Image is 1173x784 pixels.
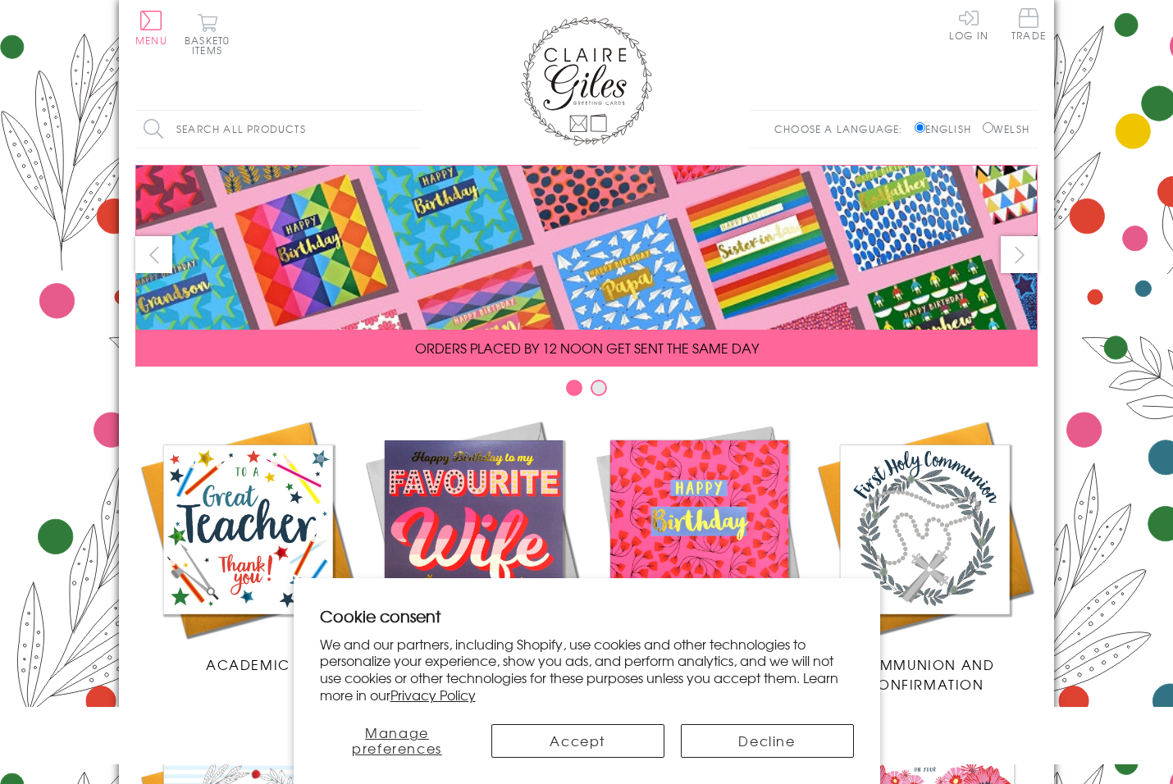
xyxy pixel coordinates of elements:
span: Communion and Confirmation [856,654,995,694]
p: Choose a language: [774,121,911,136]
input: Search all products [135,111,422,148]
button: prev [135,236,172,273]
span: ORDERS PLACED BY 12 NOON GET SENT THE SAME DAY [415,338,759,358]
span: Trade [1011,8,1046,40]
input: Welsh [983,122,993,133]
button: Carousel Page 2 [591,380,607,396]
button: Decline [681,724,854,758]
button: Manage preferences [320,724,475,758]
a: Log In [949,8,988,40]
label: Welsh [983,121,1029,136]
div: Carousel Pagination [135,379,1038,404]
a: New Releases [361,417,586,674]
span: Menu [135,33,167,48]
label: English [915,121,979,136]
span: Manage preferences [352,722,442,758]
a: Birthdays [586,417,812,674]
button: Menu [135,11,167,45]
input: Search [406,111,422,148]
button: Basket0 items [185,13,230,55]
span: 0 items [192,33,230,57]
input: English [915,122,925,133]
h2: Cookie consent [320,604,854,627]
a: Communion and Confirmation [812,417,1038,694]
a: Academic [135,417,361,674]
button: next [1001,236,1038,273]
button: Accept [491,724,664,758]
a: Privacy Policy [390,685,476,704]
img: Claire Giles Greetings Cards [521,16,652,146]
p: We and our partners, including Shopify, use cookies and other technologies to personalize your ex... [320,636,854,704]
button: Carousel Page 1 (Current Slide) [566,380,582,396]
span: Academic [206,654,290,674]
a: Trade [1011,8,1046,43]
